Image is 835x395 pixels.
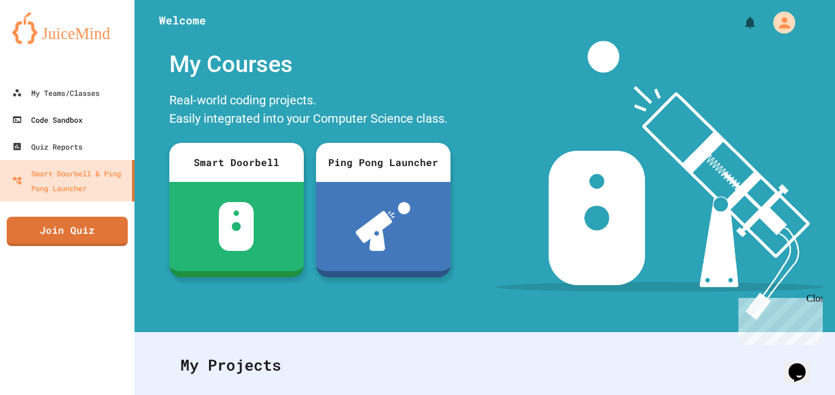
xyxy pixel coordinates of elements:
iframe: chat widget [784,346,823,383]
div: My Notifications [720,12,760,33]
div: Smart Doorbell & Ping Pong Launcher [12,166,127,195]
div: Quiz Reports [12,139,83,154]
div: Ping Pong Launcher [316,143,451,182]
div: My Account [760,9,798,37]
img: banner-image-my-projects.png [496,41,823,320]
div: Smart Doorbell [169,143,304,182]
div: Real-world coding projects. Easily integrated into your Computer Science class. [163,88,457,134]
img: ppl-with-ball.png [356,202,410,251]
div: My Teams/Classes [12,85,100,100]
img: sdb-white.svg [219,202,254,251]
a: Join Quiz [7,217,128,246]
div: Chat with us now!Close [5,5,84,78]
div: Code Sandbox [12,112,83,127]
iframe: chat widget [734,293,823,345]
img: logo-orange.svg [12,12,122,44]
div: My Projects [168,341,801,389]
div: My Courses [163,41,457,88]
